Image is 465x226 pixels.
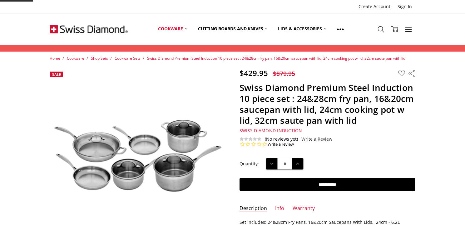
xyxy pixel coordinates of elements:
[268,142,294,147] a: Write a review
[240,128,302,133] span: Swiss Diamond Induction
[240,205,267,212] a: Description
[273,15,331,43] a: Lids & Accessories
[240,82,415,126] h1: Swiss Diamond Premium Steel Induction 10 piece set : 24&28cm fry pan, 16&20cm saucepan with lid, ...
[67,56,84,61] a: Cookware
[332,15,349,43] a: Show All
[394,2,415,11] a: Sign In
[115,56,141,61] a: Cookware Sets
[153,15,193,43] a: Cookware
[355,2,394,11] a: Create Account
[301,137,332,142] a: Write a Review
[91,56,108,61] a: Shop Sets
[273,69,295,78] span: $879.95
[147,56,405,61] a: Swiss Diamond Premium Steel Induction 10 piece set : 24&28cm fry pan, 16&20cm saucepan with lid, ...
[240,160,259,167] label: Quantity:
[50,56,60,61] a: Home
[265,137,298,142] span: (No reviews yet)
[193,15,273,43] a: Cutting boards and knives
[50,13,128,45] img: Free Shipping On Every Order
[240,68,268,78] span: $429.95
[52,72,61,77] span: Sale
[275,205,284,212] a: Info
[293,205,315,212] a: Warranty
